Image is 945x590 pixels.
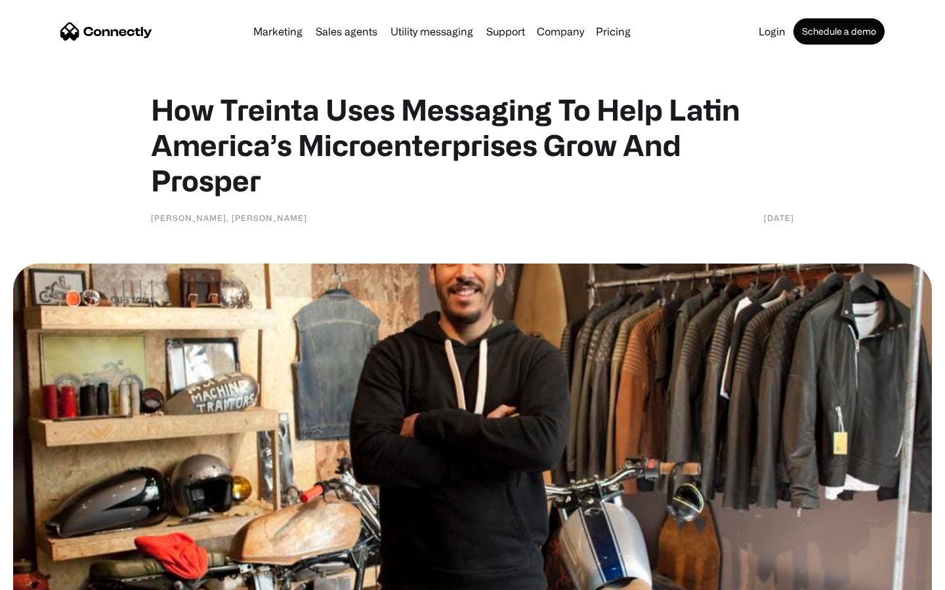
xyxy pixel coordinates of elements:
a: Support [481,26,530,37]
a: Sales agents [310,26,383,37]
a: Pricing [591,26,636,37]
a: Utility messaging [385,26,478,37]
a: Marketing [248,26,308,37]
div: [DATE] [764,211,794,224]
h1: How Treinta Uses Messaging To Help Latin America’s Microenterprises Grow And Prosper [151,92,794,198]
div: Company [537,22,584,41]
div: [PERSON_NAME], [PERSON_NAME] [151,211,307,224]
a: Schedule a demo [793,18,885,45]
a: Login [753,26,791,37]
